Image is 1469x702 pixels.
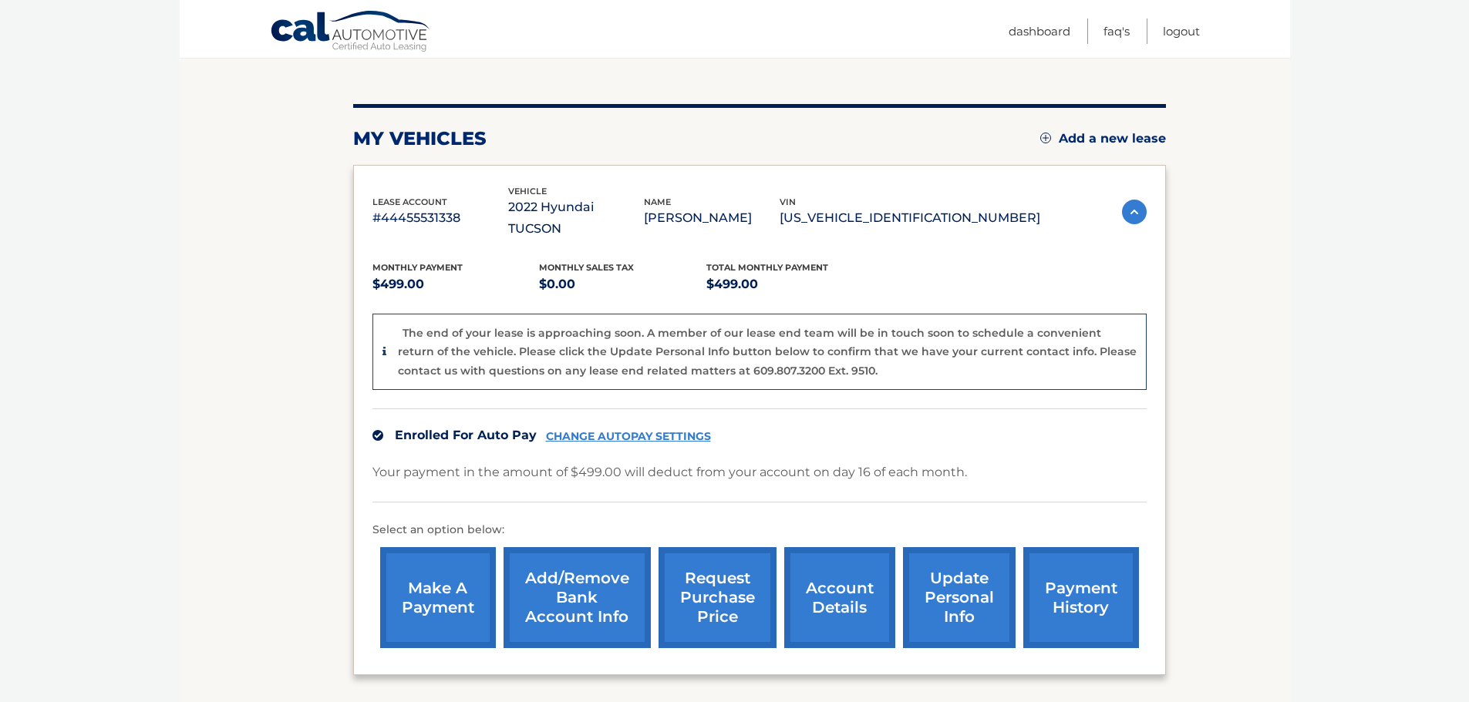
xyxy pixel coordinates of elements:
[1103,18,1130,44] a: FAQ's
[1163,18,1200,44] a: Logout
[372,462,967,483] p: Your payment in the amount of $499.00 will deduct from your account on day 16 of each month.
[1040,133,1051,143] img: add.svg
[508,186,547,196] span: vehicle
[372,262,463,273] span: Monthly Payment
[644,207,780,229] p: [PERSON_NAME]
[372,207,508,229] p: #44455531338
[780,196,796,207] span: vin
[706,274,874,295] p: $499.00
[508,196,644,240] p: 2022 Hyundai TUCSON
[659,547,777,648] a: request purchase price
[546,430,711,443] a: CHANGE AUTOPAY SETTINGS
[644,196,671,207] span: name
[539,262,634,273] span: Monthly sales Tax
[372,274,540,295] p: $499.00
[1023,547,1139,648] a: payment history
[353,127,487,150] h2: my vehicles
[706,262,828,273] span: Total Monthly Payment
[372,430,383,441] img: check.svg
[395,428,537,442] span: Enrolled For Auto Pay
[539,274,706,295] p: $0.00
[372,521,1147,539] p: Select an option below:
[784,547,895,648] a: account details
[372,196,447,207] span: lease account
[903,547,1016,648] a: update personal info
[380,547,496,648] a: make a payment
[780,207,1040,229] p: [US_VEHICLE_IDENTIFICATION_NUMBER]
[270,10,432,55] a: Cal Automotive
[1009,18,1070,44] a: Dashboard
[1040,131,1166,146] a: Add a new lease
[504,547,651,648] a: Add/Remove bank account info
[398,326,1137,378] p: The end of your lease is approaching soon. A member of our lease end team will be in touch soon t...
[1122,200,1147,224] img: accordion-active.svg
